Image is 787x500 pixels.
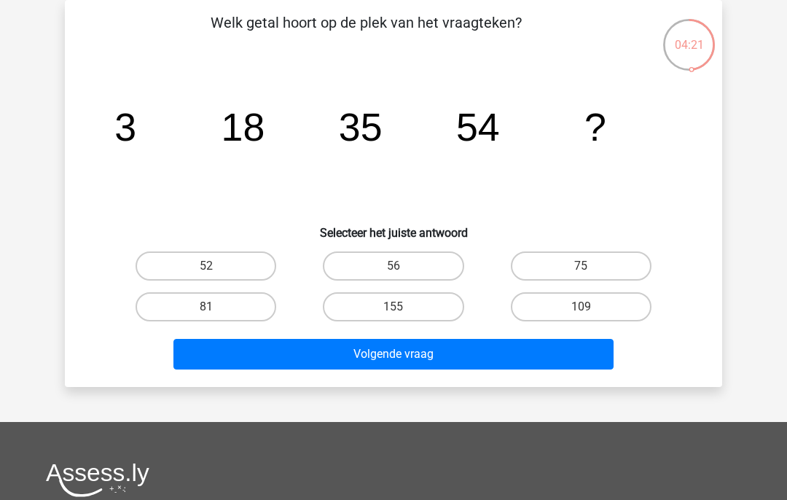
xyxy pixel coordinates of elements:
label: 56 [323,251,463,281]
tspan: 35 [339,105,383,149]
tspan: 18 [222,105,265,149]
tspan: 54 [456,105,500,149]
tspan: 3 [114,105,136,149]
label: 81 [136,292,276,321]
p: Welk getal hoort op de plek van het vraagteken? [88,12,644,55]
h6: Selecteer het juiste antwoord [88,214,699,240]
label: 109 [511,292,651,321]
tspan: ? [584,105,606,149]
div: 04:21 [662,17,716,54]
label: 52 [136,251,276,281]
label: 155 [323,292,463,321]
button: Volgende vraag [173,339,614,370]
label: 75 [511,251,651,281]
img: Assessly logo [46,463,149,497]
